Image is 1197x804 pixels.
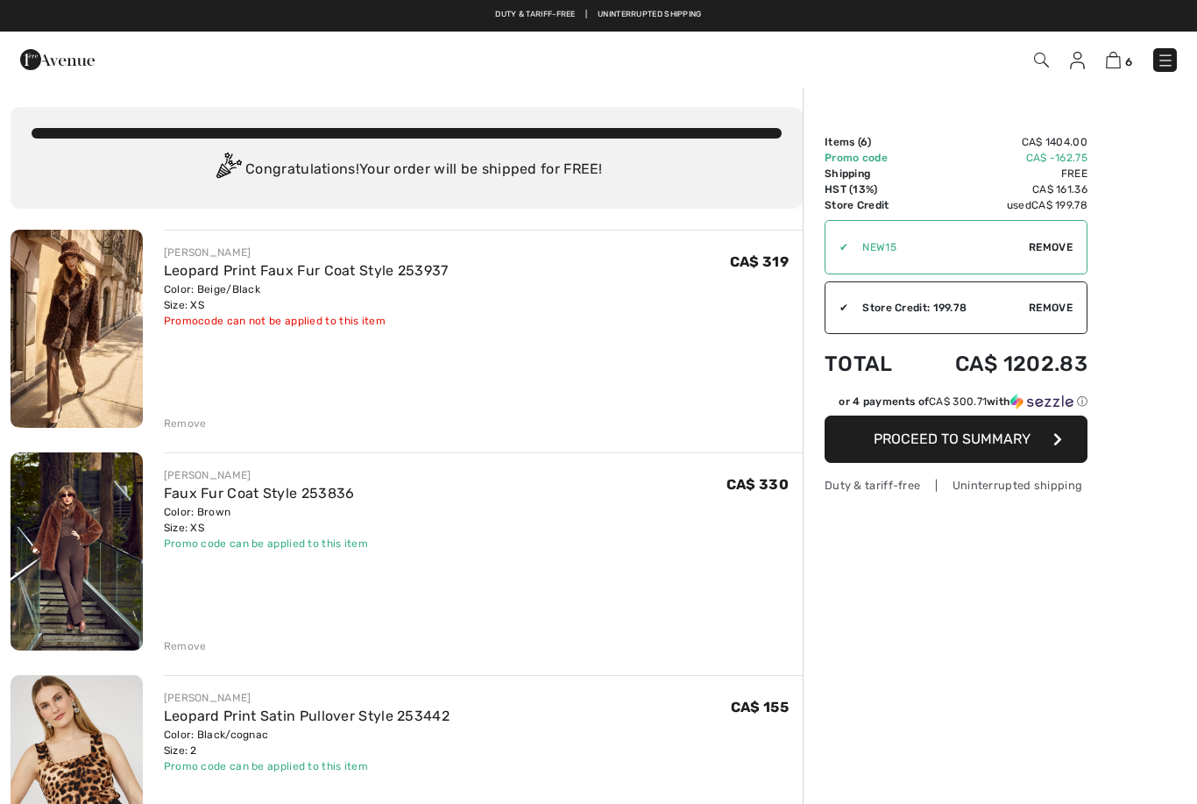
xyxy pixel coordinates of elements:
span: CA$ 319 [730,253,789,270]
a: 1ère Avenue [20,50,95,67]
div: Color: Black/cognac Size: 2 [164,727,450,758]
span: CA$ 300.71 [929,395,987,408]
span: Remove [1029,300,1073,316]
span: Remove [1029,239,1073,255]
span: 6 [861,136,868,148]
div: Color: Beige/Black Size: XS [164,281,449,313]
img: Congratulation2.svg [210,153,245,188]
div: Color: Brown Size: XS [164,504,368,536]
a: Leopard Print Satin Pullover Style 253442 [164,708,450,724]
img: 1ère Avenue [20,42,95,77]
td: CA$ 161.36 [914,181,1087,197]
td: Store Credit [825,197,914,213]
td: CA$ 1404.00 [914,134,1087,150]
td: Total [825,334,914,394]
td: HST (13%) [825,181,914,197]
span: Proceed to Summary [874,430,1031,447]
div: Promo code can be applied to this item [164,536,368,551]
div: Duty & tariff-free | Uninterrupted shipping [825,477,1087,494]
div: [PERSON_NAME] [164,690,450,706]
img: Faux Fur Coat Style 253836 [11,452,143,651]
div: ✔ [825,300,848,316]
div: or 4 payments ofCA$ 300.71withSezzle Click to learn more about Sezzle [825,394,1087,416]
td: CA$ 1202.83 [914,334,1087,394]
div: [PERSON_NAME] [164,467,368,483]
span: 6 [1125,55,1132,68]
td: CA$ -162.75 [914,150,1087,166]
span: CA$ 199.78 [1031,199,1087,211]
td: Shipping [825,166,914,181]
div: ✔ [825,239,848,255]
img: Search [1034,53,1049,68]
a: 6 [1106,49,1132,70]
td: used [914,197,1087,213]
td: Promo code [825,150,914,166]
img: Shopping Bag [1106,52,1121,68]
button: Proceed to Summary [825,416,1087,463]
div: Promocode can not be applied to this item [164,313,449,329]
span: CA$ 155 [731,699,789,715]
td: Free [914,166,1087,181]
div: Store Credit: 199.78 [848,300,1029,316]
a: Leopard Print Faux Fur Coat Style 253937 [164,262,449,279]
div: Promo code can be applied to this item [164,758,450,774]
img: My Info [1070,52,1085,69]
div: Remove [164,416,207,431]
div: Remove [164,638,207,654]
div: Congratulations! Your order will be shipped for FREE! [32,153,782,188]
div: or 4 payments of with [839,394,1087,409]
div: [PERSON_NAME] [164,245,449,260]
input: Promo code [848,221,1029,274]
td: Items ( ) [825,134,914,150]
img: Leopard Print Faux Fur Coat Style 253937 [11,230,143,428]
span: CA$ 330 [726,476,789,493]
a: Faux Fur Coat Style 253836 [164,485,355,502]
img: Menu [1157,52,1174,69]
img: Sezzle [1010,394,1073,409]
